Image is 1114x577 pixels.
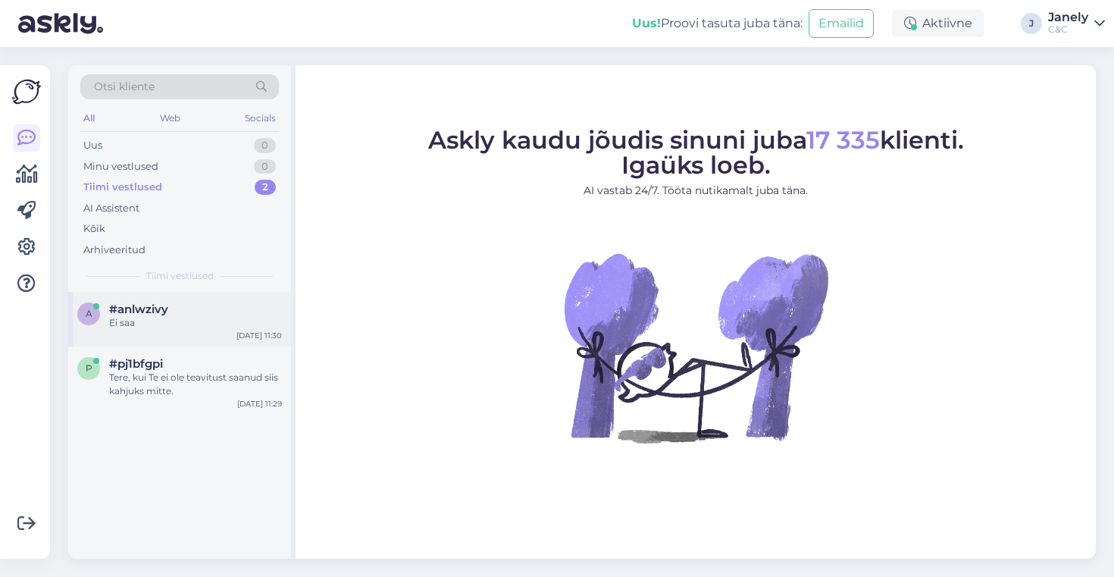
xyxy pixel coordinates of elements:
div: Uus [83,138,102,153]
div: 0 [254,159,276,174]
button: Emailid [809,9,874,38]
div: Tiimi vestlused [83,180,162,195]
div: [DATE] 11:30 [236,330,282,341]
div: Janely [1048,11,1088,24]
span: Otsi kliente [94,79,155,95]
div: C&C [1048,24,1088,36]
div: Kõik [83,221,105,237]
img: Askly Logo [12,77,41,106]
div: Minu vestlused [83,159,158,174]
div: AI Assistent [83,201,139,216]
a: JanelyC&C [1048,11,1105,36]
div: Web [157,108,183,128]
span: #anlwzivy [109,303,168,316]
div: Tere, kui Te ei ole teavitust saanud siis kahjuks mitte. [109,371,282,398]
div: Proovi tasuta juba täna: [632,14,803,33]
div: Socials [242,108,279,128]
span: #pj1bfgpi [109,357,163,371]
p: AI vastab 24/7. Tööta nutikamalt juba täna. [428,183,964,199]
img: No Chat active [559,211,832,484]
div: Ei saa [109,316,282,330]
div: 0 [254,138,276,153]
span: p [86,362,92,374]
span: 17 335 [806,125,880,155]
b: Uus! [632,16,661,30]
span: a [86,308,92,319]
div: Aktiivne [892,10,984,37]
div: J [1021,13,1042,34]
div: All [80,108,98,128]
span: Tiimi vestlused [146,269,214,283]
div: [DATE] 11:29 [237,398,282,409]
span: Askly kaudu jõudis sinuni juba klienti. Igaüks loeb. [428,125,964,180]
div: Arhiveeritud [83,243,146,258]
div: 2 [255,180,276,195]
